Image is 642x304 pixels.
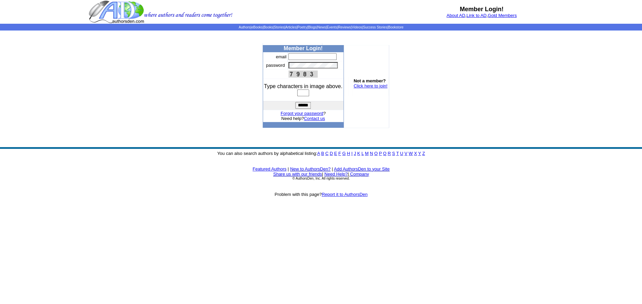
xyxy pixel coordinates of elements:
a: Forgot your password [281,111,323,116]
a: T [396,151,399,156]
a: S [392,151,395,156]
a: Poetry [297,25,307,29]
font: You can also search authors by alphabetical listing: [217,151,425,156]
a: Add AuthorsDen to your Site [334,166,390,171]
a: G [342,151,345,156]
a: N [370,151,373,156]
span: | | | | | | | | | | | | [239,25,403,29]
a: D [329,151,333,156]
a: B [321,151,324,156]
a: C [325,151,328,156]
a: V [404,151,408,156]
a: Click here to join! [354,83,388,88]
a: M [365,151,369,156]
font: | [322,171,323,177]
img: This Is CAPTCHA Image [288,70,318,78]
font: © AuthorsDen, Inc. All rights reserved. [292,177,350,180]
a: Report it to AuthorsDen [322,192,367,197]
font: password [266,63,285,68]
a: Featured Authors [252,166,286,171]
a: J [354,151,356,156]
a: R [388,151,391,156]
font: | [347,171,369,177]
a: F [338,151,341,156]
a: I [351,151,353,156]
font: Problem with this page? [275,192,367,197]
a: H [347,151,350,156]
a: Gold Members [488,13,516,18]
a: A [317,151,320,156]
a: Link to AD [466,13,486,18]
font: | [288,166,289,171]
font: email [276,54,286,59]
font: , , [447,13,517,18]
a: Share us with our friends [273,171,322,177]
a: Authors [239,25,250,29]
a: Reviews [338,25,351,29]
a: Stories [274,25,284,29]
a: E [334,151,337,156]
a: Need Help? [324,171,348,177]
a: About AD [447,13,465,18]
font: Need help? [281,116,325,121]
a: O [374,151,378,156]
a: New to AuthorsDen? [290,166,331,171]
a: Articles [285,25,297,29]
a: Blogs [308,25,316,29]
a: Contact us [304,116,325,121]
font: Type characters in image above. [264,83,342,89]
b: Member Login! [460,6,504,13]
a: Books [263,25,273,29]
a: Y [418,151,421,156]
a: K [357,151,360,156]
b: Member Login! [284,45,323,51]
b: Not a member? [354,78,386,83]
a: Events [327,25,337,29]
a: L [361,151,364,156]
a: eBooks [251,25,262,29]
a: Company [350,171,369,177]
a: W [409,151,413,156]
a: Q [383,151,386,156]
font: ? [281,111,326,116]
a: Bookstore [388,25,403,29]
a: Z [422,151,425,156]
a: P [379,151,381,156]
a: Success Stories [363,25,387,29]
a: X [414,151,417,156]
a: Videos [352,25,362,29]
font: | [332,166,333,171]
a: U [400,151,403,156]
a: News [317,25,326,29]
